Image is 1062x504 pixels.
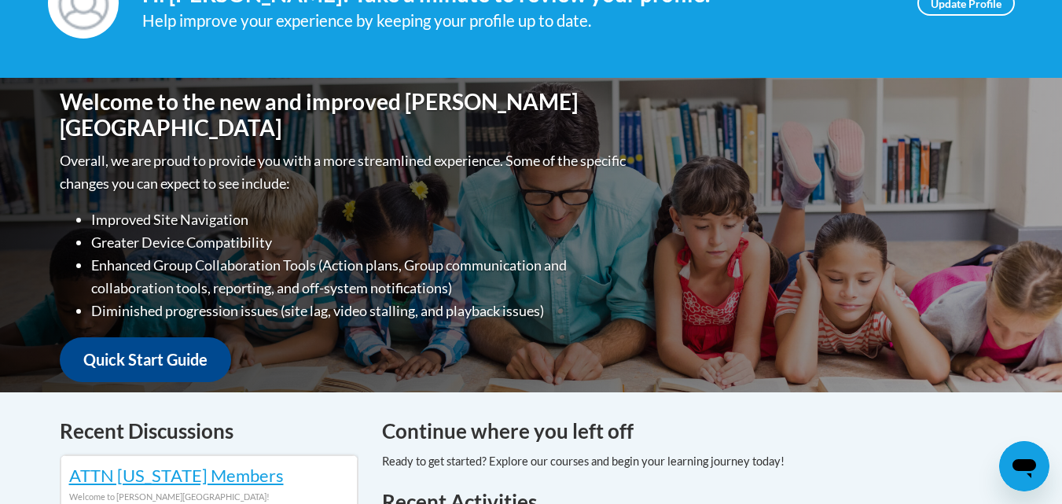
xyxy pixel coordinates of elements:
li: Enhanced Group Collaboration Tools (Action plans, Group communication and collaboration tools, re... [91,254,630,300]
h4: Recent Discussions [60,416,358,447]
a: Quick Start Guide [60,337,231,382]
p: Overall, we are proud to provide you with a more streamlined experience. Some of the specific cha... [60,149,630,195]
h4: Continue where you left off [382,416,1003,447]
a: ATTN [US_STATE] Members [69,465,284,486]
li: Greater Device Compatibility [91,231,630,254]
h1: Welcome to the new and improved [PERSON_NAME][GEOGRAPHIC_DATA] [60,89,630,142]
li: Improved Site Navigation [91,208,630,231]
div: Help improve your experience by keeping your profile up to date. [142,8,894,34]
li: Diminished progression issues (site lag, video stalling, and playback issues) [91,300,630,322]
iframe: Button to launch messaging window [999,441,1049,491]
